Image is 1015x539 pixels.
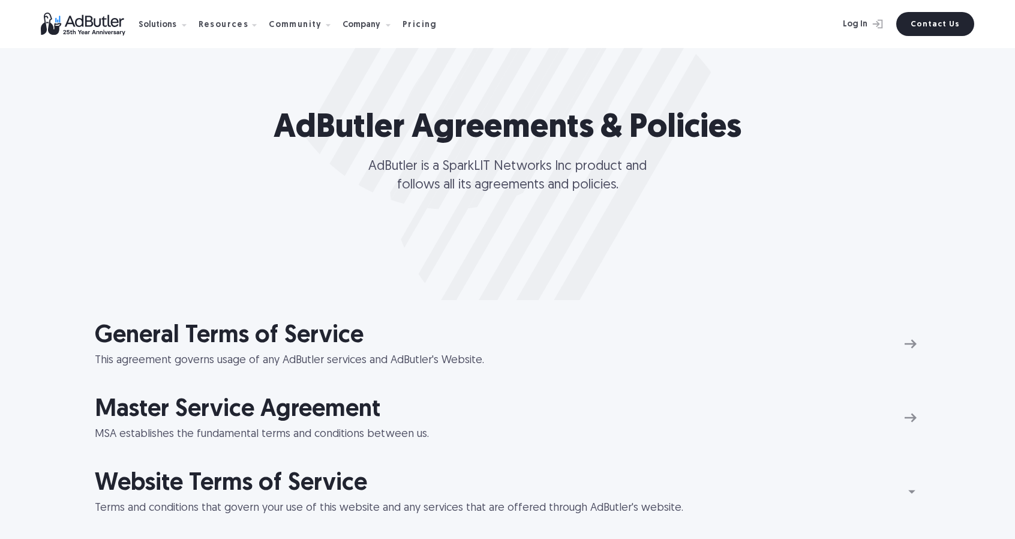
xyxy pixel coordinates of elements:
p: AdButler is a SparkLIT Networks Inc product and follows all its agreements and policies. [274,158,741,195]
div: Solutions [139,21,176,29]
a: Pricing [403,19,447,29]
div: Resources [199,5,267,43]
a: General Terms of Service This agreement governs usage of any AdButler services and AdButler's Web... [95,319,920,368]
a: Log In [811,12,889,36]
div: Terms and conditions that govern your use of this website and any services that are offered throu... [95,501,683,516]
div: Community [269,21,322,29]
h2: General Terms of Service [95,319,484,353]
div: Resources [199,21,249,29]
div: MSA establishes the fundamental terms and conditions between us. [95,427,429,442]
h1: AdButler Agreements & Policies [274,106,741,152]
a: Master Service Agreement MSA establishes the fundamental terms and conditions between us. [95,393,920,442]
div: Company [343,21,380,29]
h2: Website Terms of Service [95,467,683,501]
div: This agreement governs usage of any AdButler services and AdButler's Website. [95,353,484,368]
a: Contact Us [896,12,974,36]
div: Solutions [139,5,196,43]
div: Pricing [403,21,437,29]
div: Company [343,5,400,43]
div: Community [269,5,340,43]
h2: Master Service Agreement [95,393,429,427]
